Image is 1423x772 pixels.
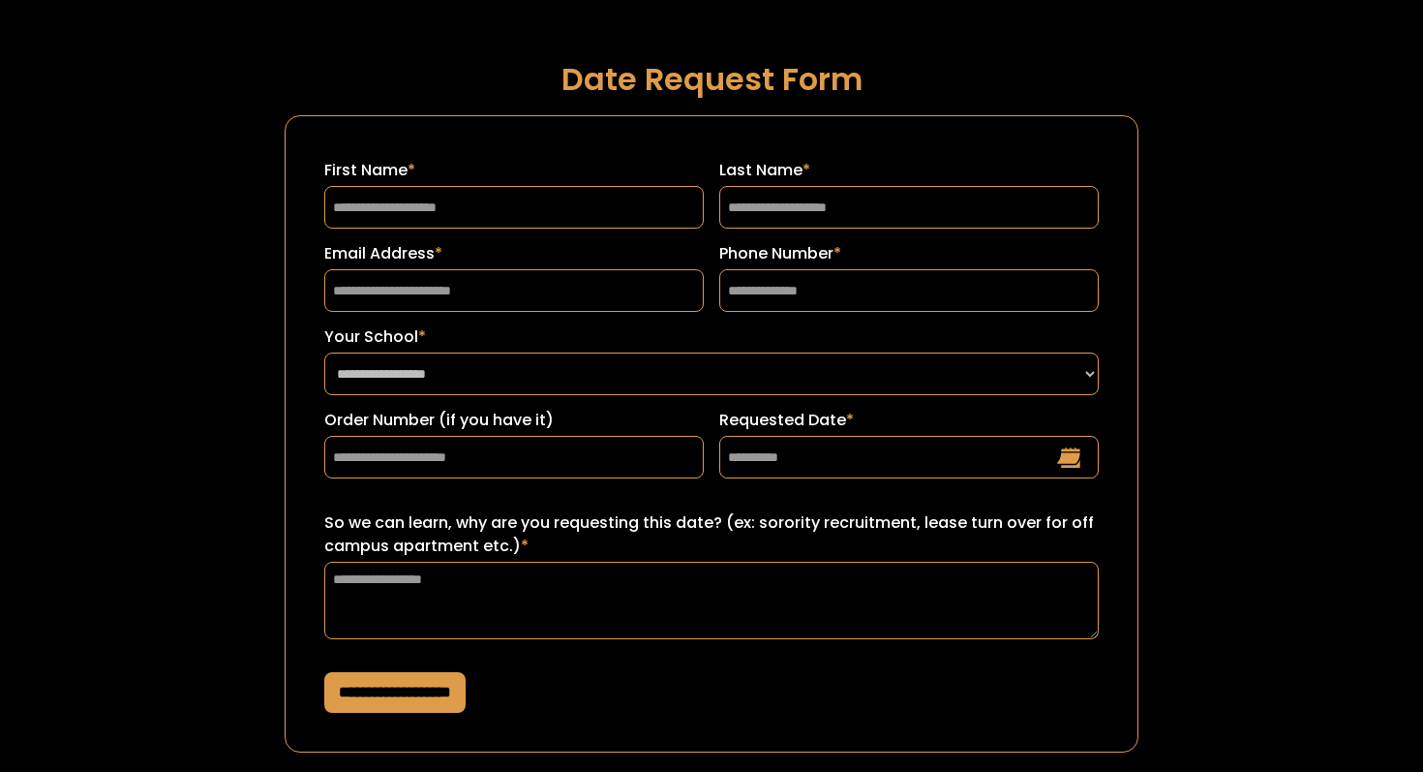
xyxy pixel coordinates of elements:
[719,409,1099,432] label: Requested Date
[324,409,704,432] label: Order Number (if you have it)
[324,511,1099,558] label: So we can learn, why are you requesting this date? (ex: sorority recruitment, lease turn over for...
[719,159,1099,182] label: Last Name
[324,325,1099,349] label: Your School
[285,62,1138,96] h1: Date Request Form
[324,159,704,182] label: First Name
[324,242,704,265] label: Email Address
[719,242,1099,265] label: Phone Number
